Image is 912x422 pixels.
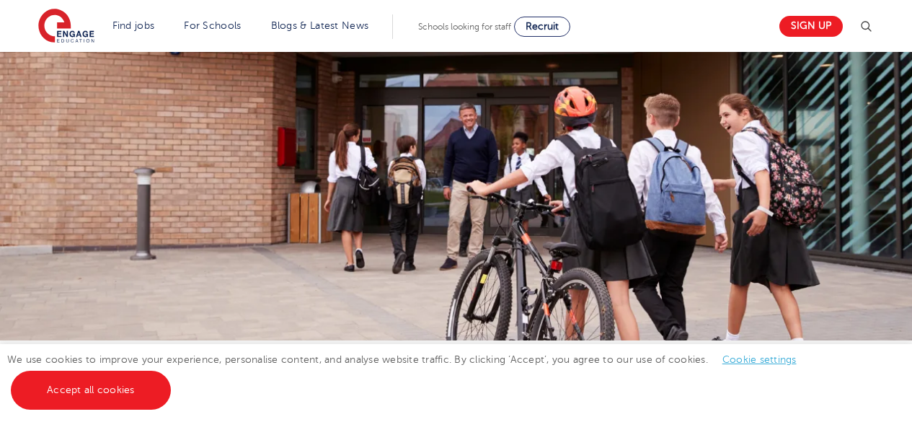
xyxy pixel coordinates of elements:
[418,22,511,32] span: Schools looking for staff
[38,9,94,45] img: Engage Education
[112,20,155,31] a: Find jobs
[722,354,797,365] a: Cookie settings
[7,354,811,395] span: We use cookies to improve your experience, personalise content, and analyse website traffic. By c...
[779,16,843,37] a: Sign up
[271,20,369,31] a: Blogs & Latest News
[11,371,171,410] a: Accept all cookies
[514,17,570,37] a: Recruit
[526,21,559,32] span: Recruit
[184,20,241,31] a: For Schools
